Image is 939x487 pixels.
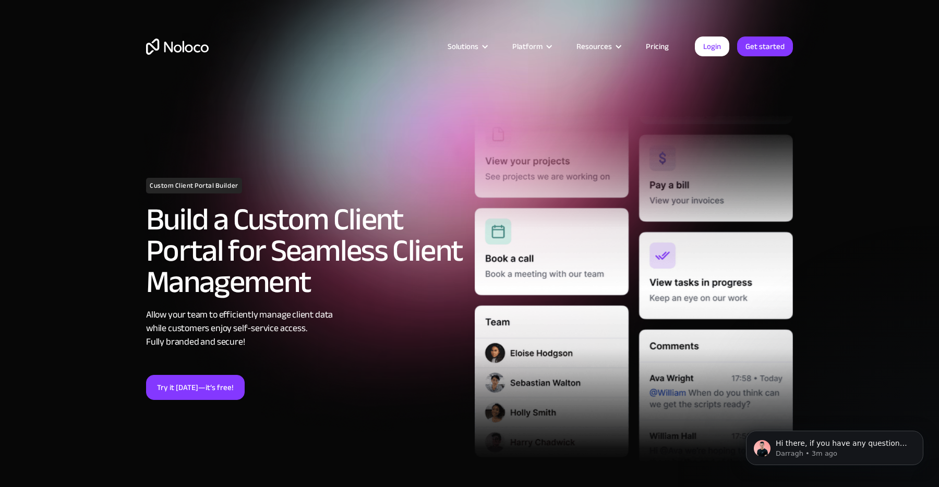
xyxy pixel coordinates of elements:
div: Solutions [435,40,499,53]
div: Platform [499,40,563,53]
div: Solutions [448,40,478,53]
div: Allow your team to efficiently manage client data while customers enjoy self-service access. Full... [146,308,464,349]
a: home [146,39,209,55]
h2: Build a Custom Client Portal for Seamless Client Management [146,204,464,298]
div: Resources [563,40,633,53]
h1: Custom Client Portal Builder [146,178,242,193]
a: Try it [DATE]—it’s free! [146,375,245,400]
a: Login [695,36,729,56]
iframe: Intercom notifications message [730,409,939,482]
a: Get started [737,36,793,56]
div: Resources [576,40,612,53]
div: Platform [512,40,543,53]
a: Pricing [633,40,682,53]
